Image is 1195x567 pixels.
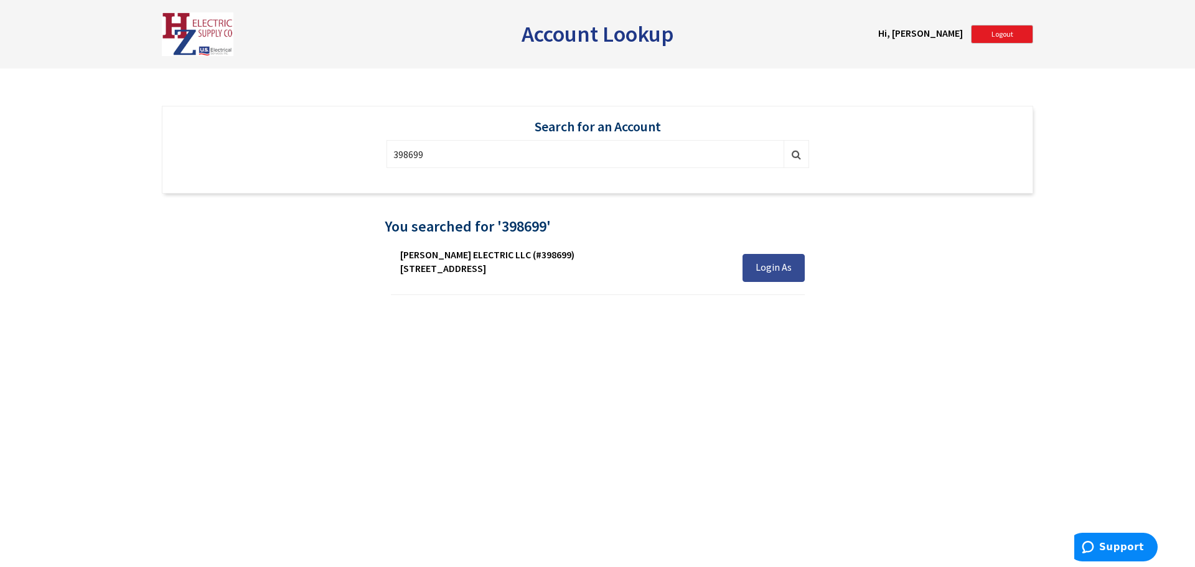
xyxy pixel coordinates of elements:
[385,218,811,235] h3: You searched for ' '
[400,261,692,276] div: [STREET_ADDRESS]
[971,25,1033,44] a: Logout
[522,22,674,47] h2: Account Lookup
[878,27,963,39] strong: Hi, [PERSON_NAME]
[175,119,1020,134] h4: Search for an Account
[991,29,1013,39] span: Logout
[756,261,792,273] span: Login As
[162,12,233,56] img: US Electrical Services, Inc.
[387,140,784,168] input: Search
[400,248,692,262] div: [PERSON_NAME] ELECTRIC LLC (#398699)
[502,217,546,236] span: 398699
[743,254,805,282] button: Login As
[1074,533,1158,564] iframe: Opens a widget where you can find more information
